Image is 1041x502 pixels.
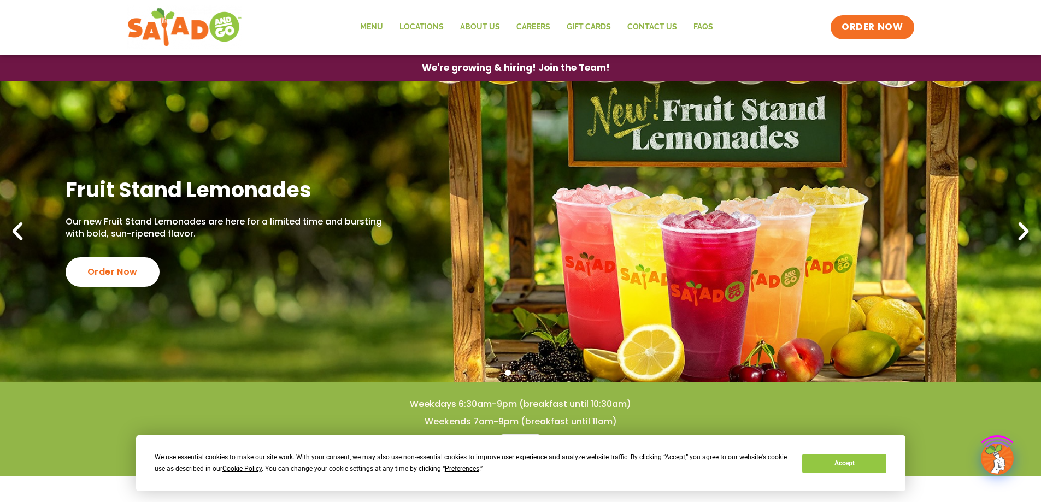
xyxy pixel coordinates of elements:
span: Go to slide 1 [505,370,511,376]
img: new-SAG-logo-768×292 [127,5,243,49]
a: FAQs [685,15,721,40]
a: GIFT CARDS [558,15,619,40]
span: ORDER NOW [842,21,903,34]
a: About Us [452,15,508,40]
a: Locations [391,15,452,40]
a: We're growing & hiring! Join the Team! [405,55,626,81]
p: Our new Fruit Stand Lemonades are here for a limited time and bursting with bold, sun-ripened fla... [66,216,387,240]
a: Menu [493,434,548,460]
span: Cookie Policy [222,465,262,473]
span: We're growing & hiring! Join the Team! [422,63,610,73]
div: Order Now [66,257,160,287]
h2: Fruit Stand Lemonades [66,176,387,203]
span: Go to slide 2 [517,370,524,376]
div: Next slide [1011,220,1036,244]
h4: Weekends 7am-9pm (breakfast until 11am) [22,416,1019,428]
button: Accept [802,454,886,473]
a: ORDER NOW [831,15,914,39]
span: Preferences [445,465,479,473]
nav: Menu [352,15,721,40]
span: Go to slide 3 [530,370,536,376]
a: Contact Us [619,15,685,40]
h4: Weekdays 6:30am-9pm (breakfast until 10:30am) [22,398,1019,410]
a: Menu [352,15,391,40]
div: We use essential cookies to make our site work. With your consent, we may also use non-essential ... [155,452,789,475]
a: Careers [508,15,558,40]
div: Cookie Consent Prompt [136,435,905,491]
div: Previous slide [5,220,30,244]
